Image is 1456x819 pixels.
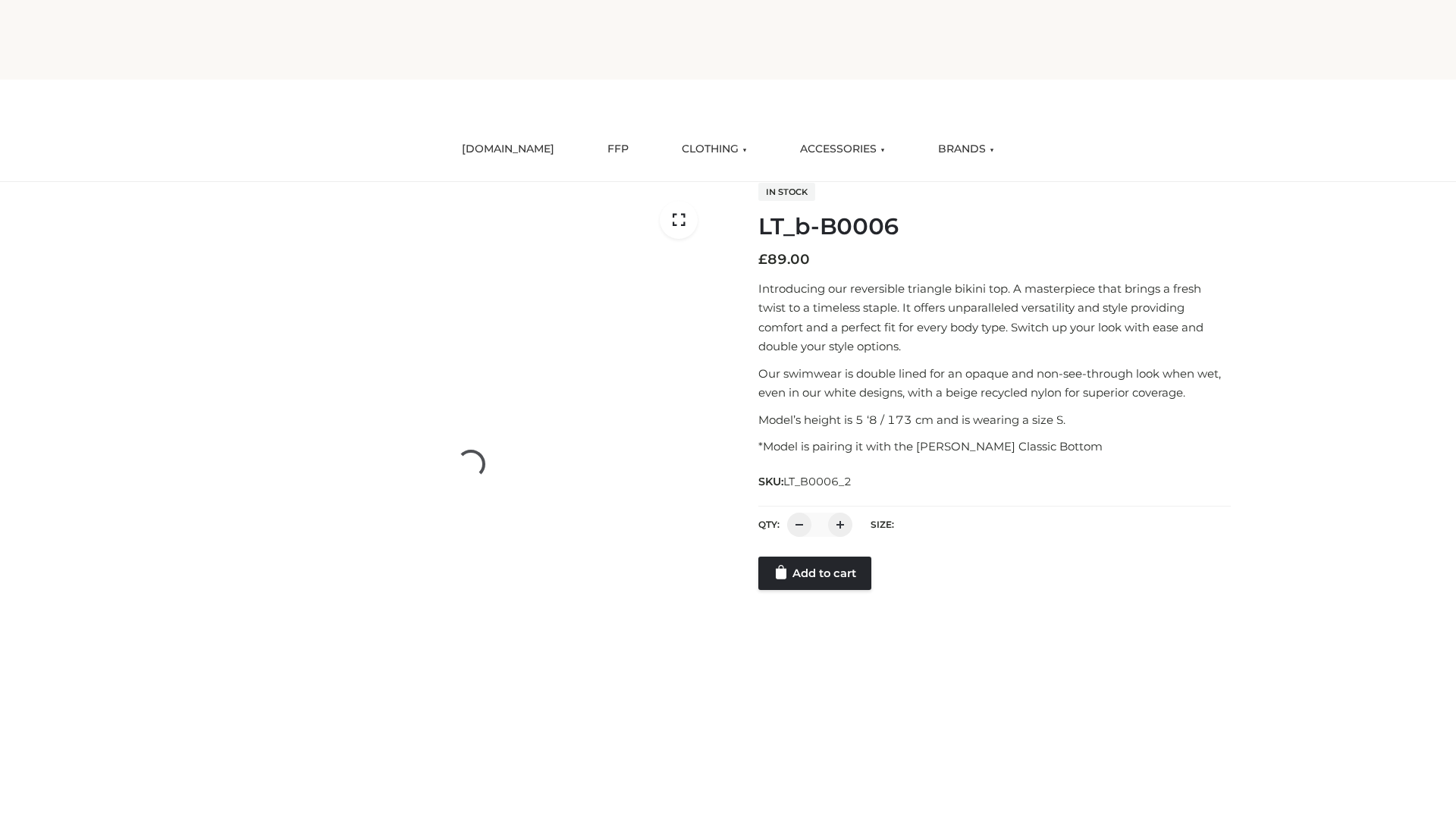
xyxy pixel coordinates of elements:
bdi: 89.00 [758,251,810,268]
span: In stock [758,183,815,201]
p: Our swimwear is double lined for an opaque and non-see-through look when wet, even in our white d... [758,364,1231,403]
h1: LT_b-B0006 [758,213,1231,240]
span: LT_B0006_2 [783,475,852,488]
p: *Model is pairing it with the [PERSON_NAME] Classic Bottom [758,437,1231,457]
span: £ [758,251,767,268]
a: FFP [596,133,640,166]
a: CLOTHING [670,133,758,166]
a: [DOMAIN_NAME] [450,133,566,166]
span: SKU: [758,472,853,491]
p: Introducing our reversible triangle bikini top. A masterpiece that brings a fresh twist to a time... [758,279,1231,356]
label: Size: [871,519,894,530]
a: ACCESSORIES [789,133,896,166]
a: Add to cart [758,557,871,590]
p: Model’s height is 5 ‘8 / 173 cm and is wearing a size S. [758,410,1231,430]
a: BRANDS [927,133,1006,166]
label: QTY: [758,519,780,530]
